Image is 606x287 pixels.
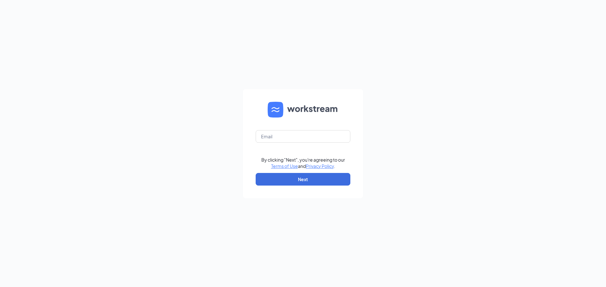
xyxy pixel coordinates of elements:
a: Privacy Policy [306,163,334,169]
img: WS logo and Workstream text [268,102,338,118]
input: Email [256,130,350,143]
div: By clicking "Next", you're agreeing to our and . [261,157,345,169]
a: Terms of Use [271,163,298,169]
button: Next [256,173,350,186]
